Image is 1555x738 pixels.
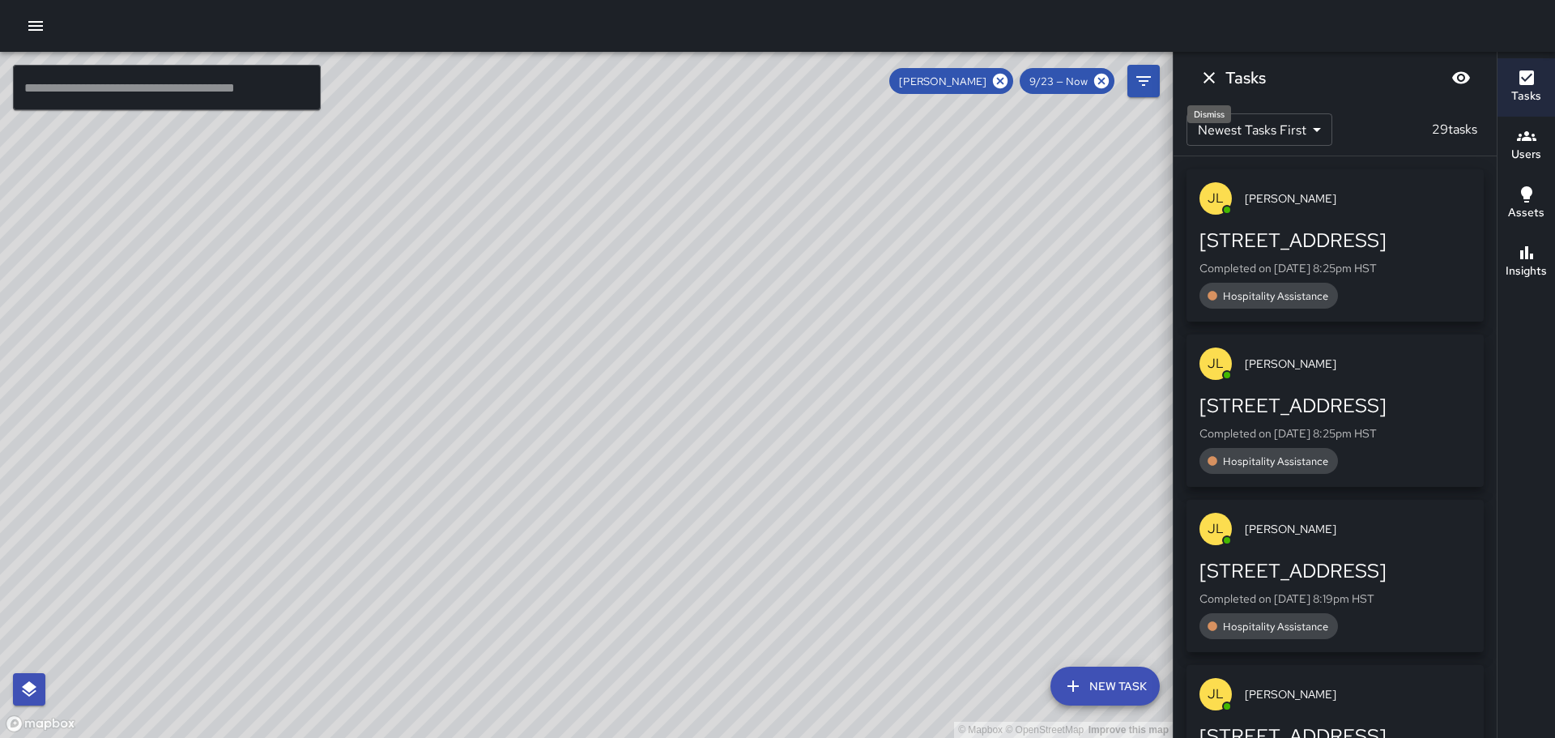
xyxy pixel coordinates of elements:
span: [PERSON_NAME] [1245,521,1471,537]
h6: Tasks [1225,65,1266,91]
div: [STREET_ADDRESS] [1199,228,1471,254]
span: [PERSON_NAME] [1245,190,1471,207]
button: JL[PERSON_NAME][STREET_ADDRESS]Completed on [DATE] 8:25pm HSTHospitality Assistance [1186,335,1484,487]
button: Dismiss [1193,62,1225,94]
span: [PERSON_NAME] [889,75,996,88]
button: Insights [1497,233,1555,292]
div: Newest Tasks First [1186,113,1332,146]
button: Assets [1497,175,1555,233]
p: Completed on [DATE] 8:19pm HST [1199,591,1471,607]
span: [PERSON_NAME] [1245,356,1471,372]
button: Blur [1445,62,1477,94]
span: 9/23 — Now [1020,75,1097,88]
div: [PERSON_NAME] [889,68,1013,94]
p: JL [1208,685,1224,704]
span: Hospitality Assistance [1213,289,1338,303]
p: JL [1208,354,1224,373]
button: JL[PERSON_NAME][STREET_ADDRESS]Completed on [DATE] 8:19pm HSTHospitality Assistance [1186,500,1484,652]
div: [STREET_ADDRESS] [1199,393,1471,419]
span: Hospitality Assistance [1213,454,1338,468]
span: Hospitality Assistance [1213,620,1338,633]
h6: Tasks [1511,87,1541,105]
button: Filters [1127,65,1160,97]
h6: Users [1511,146,1541,164]
button: JL[PERSON_NAME][STREET_ADDRESS]Completed on [DATE] 8:25pm HSTHospitality Assistance [1186,169,1484,322]
div: 9/23 — Now [1020,68,1114,94]
span: [PERSON_NAME] [1245,686,1471,702]
button: New Task [1050,667,1160,706]
p: JL [1208,189,1224,208]
div: [STREET_ADDRESS] [1199,558,1471,584]
p: JL [1208,519,1224,539]
h6: Insights [1506,262,1547,280]
div: Dismiss [1187,105,1231,123]
h6: Assets [1508,204,1544,222]
p: Completed on [DATE] 8:25pm HST [1199,425,1471,442]
p: Completed on [DATE] 8:25pm HST [1199,260,1471,276]
button: Users [1497,117,1555,175]
p: 29 tasks [1425,120,1484,139]
button: Tasks [1497,58,1555,117]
